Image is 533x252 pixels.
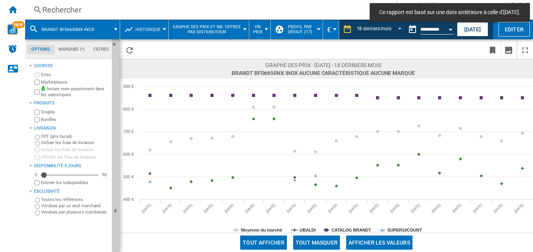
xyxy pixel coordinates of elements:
[89,45,113,54] md-tab-item: Filtres
[265,203,276,214] tspan: [DATE]
[35,117,40,122] input: Bundles
[183,203,193,214] tspan: [DATE]
[293,236,340,250] button: Tout masquer
[34,100,109,106] div: Produits
[34,125,109,131] div: Livraison
[12,21,25,28] span: NEW
[253,20,266,39] button: En prix
[41,109,109,115] label: Singles
[35,135,40,140] input: OFF (prix facial)
[517,40,533,59] button: Plein écran
[41,197,109,203] label: Toutes les références
[323,20,339,39] md-menu: Currency
[122,40,137,59] button: Recharger
[42,20,102,39] button: BRANDT BFD6650NX INOX
[493,203,504,214] tspan: [DATE]
[35,110,40,115] input: Singles
[285,20,319,39] button: Profil par défaut (17)
[286,203,297,214] tspan: [DATE]
[356,23,405,36] md-select: REPORTS.WIZARD.STEPS.REPORT.STEPS.REPORT_OPTIONS.PERIOD: 18 derniers mois
[173,20,245,39] button: Graphe des prix et nb. offres par distributeur
[498,22,530,37] button: Editer
[457,22,488,37] button: [DATE]
[41,180,109,186] label: Enlever les indisponibles
[33,172,39,178] div: 0
[173,24,241,35] span: Graphe des prix et nb. offres par distributeur
[41,140,109,146] label: Inclure les frais de livraison
[41,117,109,122] label: Bundles
[100,172,109,178] div: 90
[331,228,371,232] tspan: CATALOG BRANDT
[35,87,40,97] input: Inclure mon assortiment dans les statistiques
[123,197,134,202] tspan: 400 €
[35,141,40,146] input: Inclure les frais de livraison
[123,129,134,134] tspan: 700 €
[42,27,94,32] span: BRANDT BFD6650NX INOX
[389,203,400,214] tspan: [DATE]
[41,171,99,179] md-slider: Disponibilité
[357,26,391,31] div: 18 derniers mois
[232,69,414,77] span: BRANDT BFD6650NX INOX Aucune caractéristique Aucune marque
[135,20,164,39] button: Historique
[307,203,317,214] tspan: [DATE]
[34,163,109,169] div: Disponibilité 5 Jours
[123,84,134,89] tspan: 900 €
[41,147,109,153] label: Inclure les frais de livraison
[203,203,214,214] tspan: [DATE]
[41,72,109,78] label: Sites
[35,147,40,152] input: Inclure les frais de livraison
[35,72,40,77] input: Sites
[162,203,172,214] tspan: [DATE]
[232,61,414,69] span: Graphe des prix - [DATE] - 18 derniers mois
[123,174,134,179] tspan: 500 €
[135,27,161,32] span: Historique
[346,236,413,250] button: Afficher les valeurs
[472,203,483,214] tspan: [DATE]
[240,236,287,250] button: Tout afficher
[27,45,54,54] md-tab-item: Options
[327,20,335,39] button: €
[299,228,316,232] tspan: UBALDI
[141,203,152,214] tspan: [DATE]
[54,45,89,54] md-tab-item: Marques (*)
[253,24,263,35] span: En prix
[124,20,164,39] div: Historique
[410,203,421,214] tspan: [DATE]
[41,203,109,209] label: Vendues par un seul marchand
[34,188,109,195] div: Exclusivité
[34,63,109,69] div: Sources
[327,203,338,214] tspan: [DATE]
[275,20,319,39] div: Profil par défaut (17)
[35,198,40,203] input: Toutes les références
[41,79,109,85] label: Marketplaces
[387,228,422,232] tspan: SUPER10COUNT
[29,20,116,39] div: BRANDT BFD6650NX INOX
[35,180,40,185] input: Afficher les frais de livraison
[405,20,455,39] div: Ce rapport est basé sur une date antérieure à celle d'aujourd'hui.
[35,155,40,160] input: Afficher les frais de livraison
[241,228,282,232] tspan: Moyenne du marché
[123,107,134,111] tspan: 800 €
[285,24,315,35] span: Profil par défaut (17)
[7,24,18,35] img: wise-card.svg
[41,86,46,91] img: mysite-bg-18x18.png
[245,203,255,214] tspan: [DATE]
[35,80,40,85] input: Marketplaces
[35,204,40,209] input: Vendues par un seul marchand
[41,209,109,215] label: Vendues par plusieurs marchands
[224,203,234,214] tspan: [DATE]
[369,203,380,214] tspan: [DATE]
[405,22,420,37] button: md-calendar
[444,21,458,35] button: Open calendar
[377,9,523,16] span: Ce rapport est basé sur une date antérieure à celle d'[DATE].
[501,40,517,59] button: Télécharger en image
[8,44,17,53] img: alerts-logo.svg
[327,26,331,34] span: €
[123,152,134,157] tspan: 600 €
[41,154,109,160] label: Afficher les frais de livraison
[41,86,109,98] label: Inclure mon assortiment dans les statistiques
[514,203,524,214] tspan: [DATE]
